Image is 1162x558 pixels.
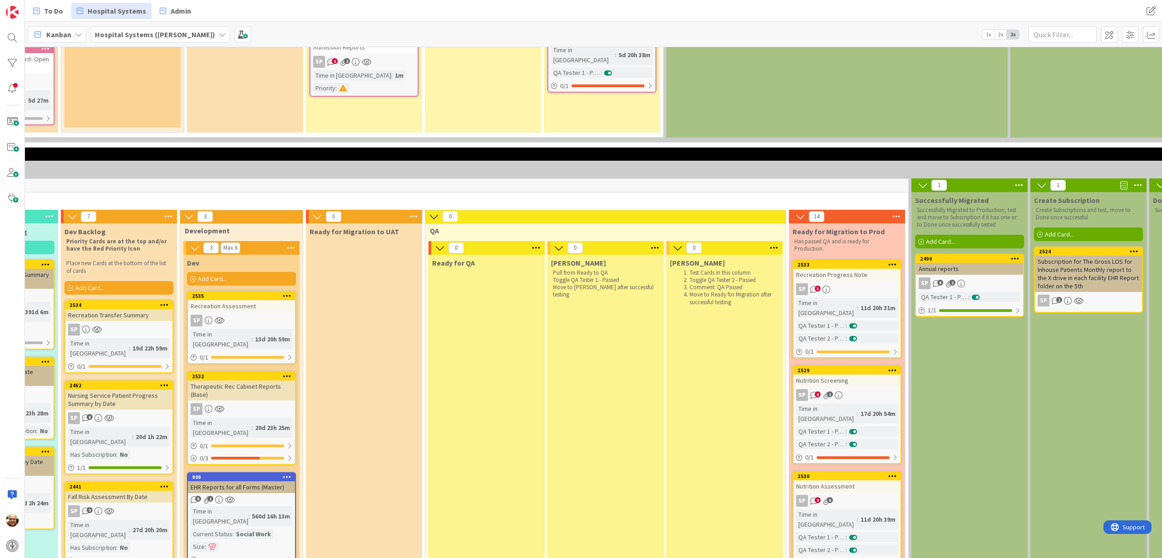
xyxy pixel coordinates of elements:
span: 1 [1056,297,1062,303]
div: SP [796,389,808,401]
div: 2524 [1039,248,1142,255]
span: 2 [344,58,350,64]
span: 0 / 1 [805,347,814,356]
span: 3x [1007,30,1019,39]
a: 2532Therapeutic Rec Cabinet Reports (Base)SPTime in [GEOGRAPHIC_DATA]:20d 23h 25m0/10/3 [187,371,296,465]
p: Place new Cards at the bottom of the list of cards [66,260,172,275]
div: Time in [GEOGRAPHIC_DATA] [191,418,251,438]
div: SP [68,412,80,424]
a: 2535Recreation AssessmentSPTime in [GEOGRAPHIC_DATA]:13d 20h 59m0/1 [187,291,296,364]
div: SP [68,505,80,517]
a: Admin [154,3,197,19]
p: Has passed QA and is ready for Production. [794,238,900,253]
span: 2 [332,58,338,64]
span: 6 [815,391,821,397]
div: SP [1035,295,1142,306]
span: Create Subscription [1034,196,1100,205]
span: 1 / 1 [77,463,86,473]
span: Add Card... [1045,230,1074,238]
div: Time in [GEOGRAPHIC_DATA] [68,427,132,447]
div: 2534Recreation Transfer Summary [65,301,172,321]
span: Development [185,226,291,235]
div: 909EHR Reports for all Forms (Master) [188,473,295,493]
span: To Do [44,5,63,16]
div: SP [793,495,901,507]
div: SP [1038,295,1049,306]
li: Test Cards in this column [681,269,778,277]
div: Time in [GEOGRAPHIC_DATA] [68,520,129,540]
div: Max 6 [223,246,237,250]
div: SP [188,403,295,415]
div: QA Tester 1 - Passed [919,292,968,302]
span: Ready for Migration to Prod [793,227,885,236]
div: SP [796,283,808,295]
div: Time in [GEOGRAPHIC_DATA] [796,404,857,424]
p: Toggle QA Tester 1 - Passed [553,277,658,284]
div: 560d 16h 13m [250,511,292,521]
input: Quick Filter... [1029,26,1097,43]
span: 1x [982,30,995,39]
span: 8 [827,497,833,503]
div: 909 [192,474,295,480]
span: 14 [809,211,824,222]
div: 0/1 [188,440,295,452]
span: : [391,70,393,80]
div: Current Status [191,529,232,539]
div: 0/1 [65,361,172,372]
span: 0 [686,242,702,253]
p: Move to [PERSON_NAME] after successful testing [553,284,658,299]
span: Lisa [670,258,725,267]
span: Hospital Systems [88,5,146,16]
div: 2529 [793,366,901,375]
span: : [205,542,206,552]
span: 0 [567,242,583,253]
b: Hospital Systems ([PERSON_NAME]) [95,30,215,39]
div: 1m [393,70,406,80]
div: SP [793,283,901,295]
span: 9 [87,507,93,513]
a: 2529Nutrition ScreeningSPTime in [GEOGRAPHIC_DATA]:17d 20h 54mQA Tester 1 - Passed:QA Tester 2 - ... [793,365,901,464]
span: 0 / 1 [77,362,86,371]
div: Size [191,542,205,552]
span: 3 [815,286,821,291]
span: 3 [203,242,219,253]
div: SP [65,412,172,424]
div: 5d 20h 38m [616,50,653,60]
span: : [248,511,250,521]
div: 2532Therapeutic Rec Cabinet Reports (Base) [188,372,295,400]
span: : [232,529,234,539]
div: SP [793,389,901,401]
span: : [857,514,858,524]
div: SP [191,403,202,415]
a: 2534Recreation Transfer SummarySPTime in [GEOGRAPHIC_DATA]:19d 22h 59m0/1 [64,300,173,373]
div: 2532 [188,372,295,380]
div: 0/1 [548,80,655,92]
div: Priority [313,83,335,93]
div: Time in [GEOGRAPHIC_DATA] [551,45,615,65]
div: 17d 20h 54m [858,409,898,419]
div: Time in [GEOGRAPHIC_DATA] [313,70,391,80]
span: : [36,426,38,436]
span: 0 / 1 [200,441,208,451]
p: Create Subscriptions and test, move to Done once successful [1036,207,1141,222]
span: 9 [815,497,821,503]
div: Has Subscription [68,543,116,553]
div: 2530 [798,473,901,479]
div: 2490 [916,255,1023,263]
div: Subscription for The Gross LOS for Inhouse Patients Monthly report to the X drive in each facilit... [1035,256,1142,292]
div: 123d 23h 28m [8,408,51,418]
span: : [251,423,253,433]
div: Nursing Service Patient Progress Summary by Date [65,390,172,410]
div: Fall Risk Assessment By Date [65,491,172,503]
span: : [846,426,847,436]
span: 7 [81,211,96,222]
span: 2x [995,30,1007,39]
div: 2490 [920,256,1023,262]
span: 0 / 3 [200,454,208,463]
div: 2524Subscription for The Gross LOS for Inhouse Patients Monthly report to the X drive in each fac... [1035,247,1142,292]
div: 0/3 [188,453,295,464]
li: Move to Ready for Migration after successful testing [681,291,778,306]
span: 0 [448,242,464,253]
span: Add Card... [198,275,227,283]
span: : [129,525,130,535]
